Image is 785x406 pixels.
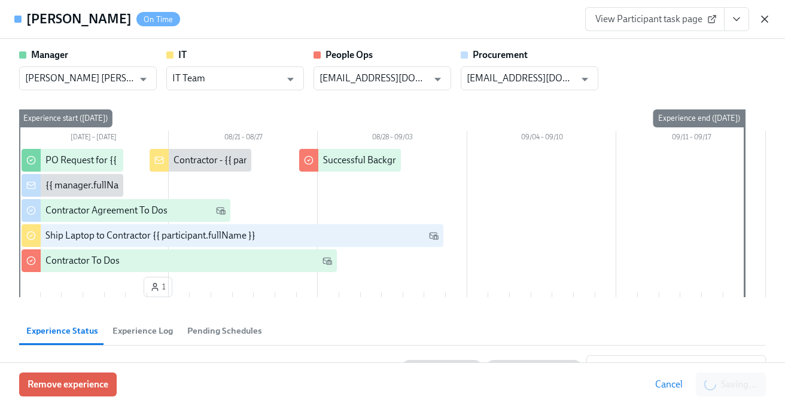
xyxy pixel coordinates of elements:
[473,49,528,60] strong: Procurement
[178,49,187,60] strong: IT
[616,131,766,146] div: 09/11 – 09/17
[608,355,766,379] input: Search by title
[45,229,255,242] div: Ship Laptop to Contractor {{ participant.fullName }}
[28,378,108,390] span: Remove experience
[402,360,482,374] button: Filter by actor
[136,15,180,24] span: On Time
[467,131,617,146] div: 09/04 – 09/10
[216,206,226,215] svg: Work Email
[134,70,153,88] button: Open
[31,49,68,60] strong: Manager
[724,7,749,31] button: View task page
[323,154,728,167] div: Successful Background Check Completion - {{ participant.startDate | MMMM Do, YYYY }} New Hires
[19,131,169,146] div: [DATE] – [DATE]
[187,324,262,338] span: Pending Schedules
[26,10,132,28] h4: [PERSON_NAME]
[647,373,691,396] button: Cancel
[112,324,173,338] span: Experience Log
[428,70,447,88] button: Open
[281,70,300,88] button: Open
[653,109,745,127] div: Experience end ([DATE])
[585,7,725,31] a: View Participant task page
[169,131,318,146] div: 08/21 – 08/27
[174,154,537,167] div: Contractor - {{ participant.fullName }}- {{ participant.startDate | dddd MMMM Do, YYYY }}
[19,373,117,396] button: Remove experience
[429,231,439,240] svg: Work Email
[409,362,460,373] span: Filter by actor
[45,179,334,192] div: {{ manager.fullName }} has submitted a PO request for their contractor
[144,277,172,297] button: 1
[45,154,212,167] div: PO Request for {{ participant.fullName }}
[322,256,332,265] svg: Work Email
[595,13,714,25] span: View Participant task page
[45,254,120,267] div: Contractor To Dos
[150,281,166,293] span: 1
[494,362,560,373] span: Filter by item type
[486,360,582,374] button: Filter by item type
[655,378,683,390] span: Cancel
[576,70,594,88] button: Open
[318,131,467,146] div: 08/28 – 09/03
[325,49,373,60] strong: People Ops
[26,324,98,338] span: Experience Status
[45,204,168,217] div: Contractor Agreement To Dos
[19,109,112,127] div: Experience start ([DATE])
